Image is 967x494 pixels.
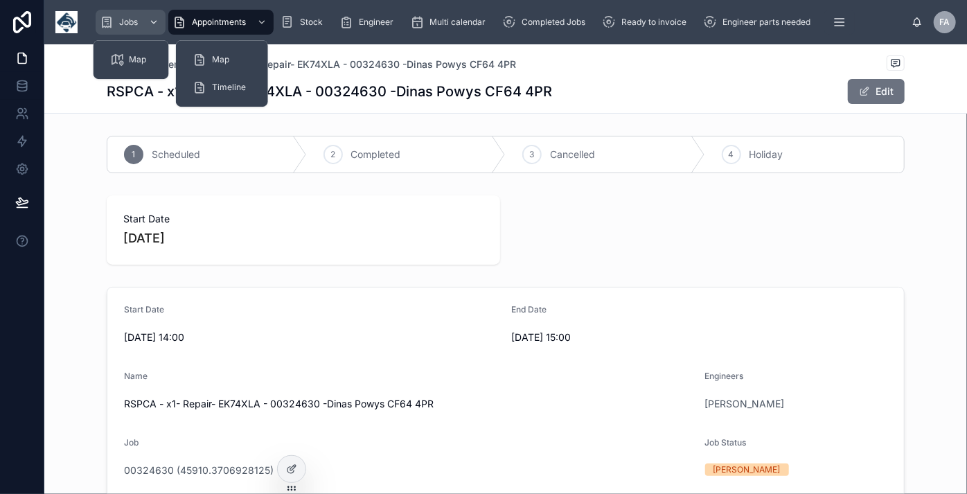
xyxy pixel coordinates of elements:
h1: RSPCA - x1- Repair- EK74XLA - 00324630 -Dinas Powys CF64 4PR [107,82,552,101]
a: Stock [276,10,332,35]
span: 4 [729,149,734,160]
span: Completed Jobs [522,17,585,28]
span: Start Date [123,212,483,226]
button: Edit [848,79,905,104]
a: Map [102,47,161,72]
a: Map [184,47,260,72]
span: Jobs [119,17,138,28]
span: Job Status [705,437,747,448]
a: Appointments [168,10,274,35]
span: Map [130,54,147,65]
span: Cancelled [550,148,595,161]
span: Engineer [359,17,393,28]
span: RSPCA - x1- Repair- EK74XLA - 00324630 -Dinas Powys CF64 4PR [124,397,694,411]
span: Scheduled [152,148,200,161]
span: End Date [511,304,547,315]
span: [DATE] 15:00 [511,330,887,344]
span: Start Date [124,304,164,315]
span: Engineers [705,371,744,381]
span: 1 [132,149,136,160]
a: Engineer [335,10,403,35]
img: App logo [55,11,78,33]
span: Completed [351,148,401,161]
a: 00324630 (45910.3706928125) [124,464,274,477]
span: Holiday [749,148,783,161]
span: Multi calendar [429,17,486,28]
div: [PERSON_NAME] [713,464,781,476]
span: 3 [530,149,535,160]
a: [PERSON_NAME] [705,397,785,411]
span: Appointments [192,17,246,28]
span: Name [124,371,148,381]
span: FA [940,17,950,28]
div: scrollable content [89,7,912,37]
a: Multi calendar [406,10,495,35]
span: Ready to invoice [621,17,686,28]
span: [DATE] 14:00 [124,330,500,344]
span: Engineer parts needed [722,17,810,28]
span: 2 [330,149,335,160]
a: Engineer parts needed [699,10,820,35]
span: Stock [300,17,323,28]
a: Ready to invoice [598,10,696,35]
span: Job [124,437,139,448]
a: RSPCA - x1- Repair- EK74XLA - 00324630 -Dinas Powys CF64 4PR [202,58,516,71]
span: Map [212,54,229,65]
span: Timeline [212,82,246,93]
a: Timeline [184,75,260,100]
p: [DATE] [123,229,165,248]
a: Jobs [96,10,166,35]
a: Completed Jobs [498,10,595,35]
